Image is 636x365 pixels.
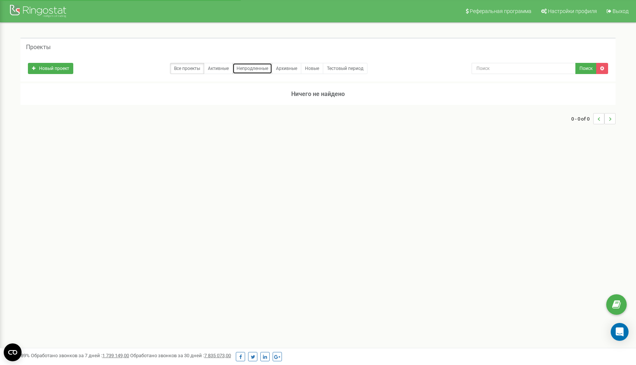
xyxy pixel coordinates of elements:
[470,8,531,14] span: Реферальная программа
[232,63,272,74] a: Непродленные
[575,63,597,74] button: Поиск
[472,63,576,74] input: Поиск
[204,63,233,74] a: Активные
[323,63,367,74] a: Тестовый период
[28,63,73,74] a: Новый проект
[130,353,231,358] span: Обработано звонков за 30 дней :
[204,353,231,358] u: 7 835 073,00
[170,63,204,74] a: Все проекты
[613,8,629,14] span: Выход
[26,44,51,51] h5: Проекты
[571,113,593,124] span: 0 - 0 of 0
[571,106,616,132] nav: ...
[31,353,129,358] span: Обработано звонков за 7 дней :
[272,63,301,74] a: Архивные
[102,353,129,358] u: 1 739 149,00
[301,63,323,74] a: Новые
[548,8,597,14] span: Настройки профиля
[611,323,629,341] div: Open Intercom Messenger
[20,83,616,105] h3: Ничего не найдено
[4,343,22,361] button: Open CMP widget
